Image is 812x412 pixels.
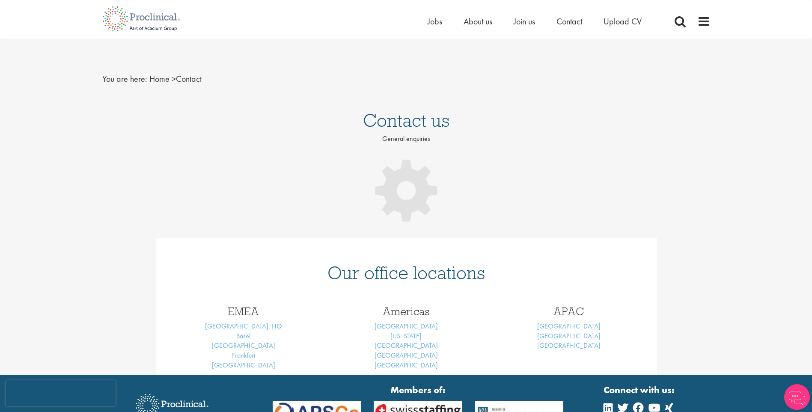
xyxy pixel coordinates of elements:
span: Contact [149,73,202,84]
span: You are here: [102,73,147,84]
a: Jobs [428,16,442,27]
img: Chatbot [784,384,810,410]
iframe: reCAPTCHA [6,380,116,406]
h3: APAC [494,306,644,317]
a: [GEOGRAPHIC_DATA] [212,341,275,350]
a: [GEOGRAPHIC_DATA] [537,331,601,340]
a: [US_STATE] [390,331,422,340]
strong: Connect with us: [604,383,676,397]
a: [GEOGRAPHIC_DATA] [375,341,438,350]
a: [GEOGRAPHIC_DATA] [375,351,438,360]
a: Frankfurt [232,351,255,360]
a: [GEOGRAPHIC_DATA] [537,341,601,350]
a: [GEOGRAPHIC_DATA] [212,361,275,370]
h1: Our office locations [169,263,644,282]
a: About us [464,16,492,27]
a: Contact [556,16,582,27]
h3: Americas [331,306,481,317]
h3: EMEA [169,306,318,317]
span: > [172,73,176,84]
a: Upload CV [604,16,642,27]
a: [GEOGRAPHIC_DATA] [375,322,438,331]
a: [GEOGRAPHIC_DATA] [375,361,438,370]
a: [GEOGRAPHIC_DATA], HQ [205,322,282,331]
a: Basel [236,331,250,340]
a: [GEOGRAPHIC_DATA] [537,322,601,331]
strong: Members of: [273,383,564,397]
a: Join us [514,16,535,27]
a: breadcrumb link to Home [149,73,170,84]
